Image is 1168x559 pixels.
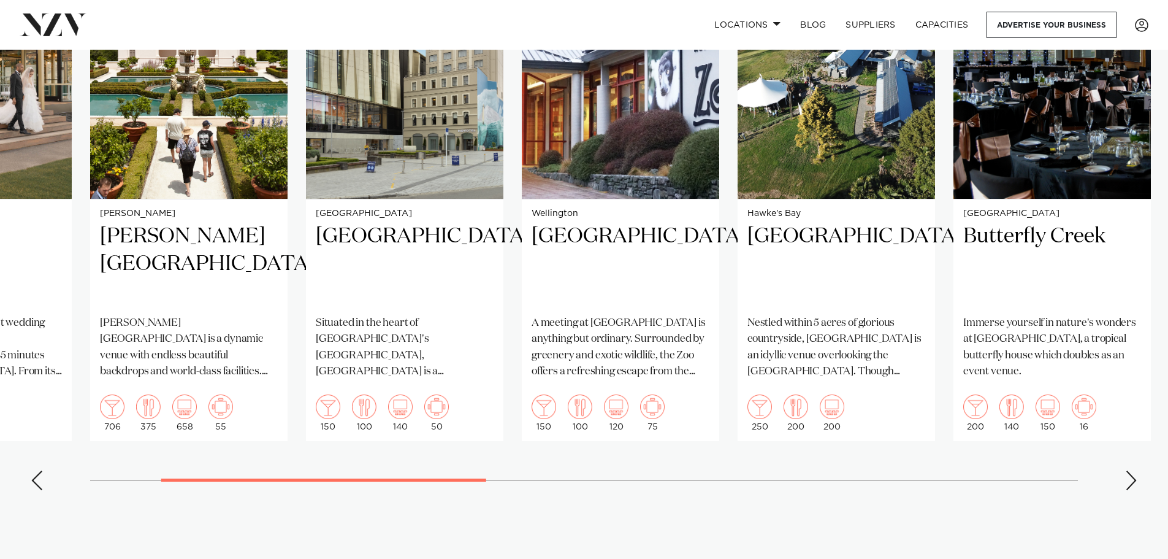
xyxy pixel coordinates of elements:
[568,395,592,419] img: dining.png
[316,223,494,306] h2: [GEOGRAPHIC_DATA]
[747,395,772,431] div: 250
[532,223,709,306] h2: [GEOGRAPHIC_DATA]
[1036,395,1060,419] img: theatre.png
[1036,395,1060,431] div: 150
[100,209,278,218] small: [PERSON_NAME]
[532,209,709,218] small: Wellington
[100,223,278,306] h2: [PERSON_NAME][GEOGRAPHIC_DATA]
[999,395,1024,419] img: dining.png
[747,209,925,218] small: Hawke's Bay
[388,395,413,419] img: theatre.png
[136,395,161,419] img: dining.png
[987,12,1116,38] a: Advertise your business
[316,395,340,431] div: 150
[963,223,1141,306] h2: Butterfly Creek
[704,12,790,38] a: Locations
[604,395,628,419] img: theatre.png
[172,395,197,431] div: 658
[640,395,665,431] div: 75
[963,315,1141,380] p: Immerse yourself in nature's wonders at [GEOGRAPHIC_DATA], a tropical butterfly house which doubl...
[316,209,494,218] small: [GEOGRAPHIC_DATA]
[784,395,808,431] div: 200
[100,315,278,380] p: [PERSON_NAME][GEOGRAPHIC_DATA] is a dynamic venue with endless beautiful backdrops and world-clas...
[208,395,233,419] img: meeting.png
[352,395,376,431] div: 100
[604,395,628,431] div: 120
[388,395,413,431] div: 140
[136,395,161,431] div: 375
[820,395,844,419] img: theatre.png
[532,395,556,431] div: 150
[532,315,709,380] p: A meeting at [GEOGRAPHIC_DATA] is anything but ordinary. Surrounded by greenery and exotic wildli...
[963,395,988,419] img: cocktail.png
[820,395,844,431] div: 200
[316,315,494,380] p: Situated in the heart of [GEOGRAPHIC_DATA]'s [GEOGRAPHIC_DATA], [GEOGRAPHIC_DATA] is a contempora...
[747,223,925,306] h2: [GEOGRAPHIC_DATA]
[20,13,86,36] img: nzv-logo.png
[1072,395,1096,431] div: 16
[784,395,808,419] img: dining.png
[568,395,592,431] div: 100
[100,395,124,431] div: 706
[790,12,836,38] a: BLOG
[316,395,340,419] img: cocktail.png
[747,315,925,380] p: Nestled within 5 acres of glorious countryside, [GEOGRAPHIC_DATA] is an idyllic venue overlooking...
[999,395,1024,431] div: 140
[906,12,979,38] a: Capacities
[963,395,988,431] div: 200
[424,395,449,431] div: 50
[100,395,124,419] img: cocktail.png
[352,395,376,419] img: dining.png
[424,395,449,419] img: meeting.png
[532,395,556,419] img: cocktail.png
[747,395,772,419] img: cocktail.png
[836,12,905,38] a: SUPPLIERS
[963,209,1141,218] small: [GEOGRAPHIC_DATA]
[208,395,233,431] div: 55
[1072,395,1096,419] img: meeting.png
[172,395,197,419] img: theatre.png
[640,395,665,419] img: meeting.png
